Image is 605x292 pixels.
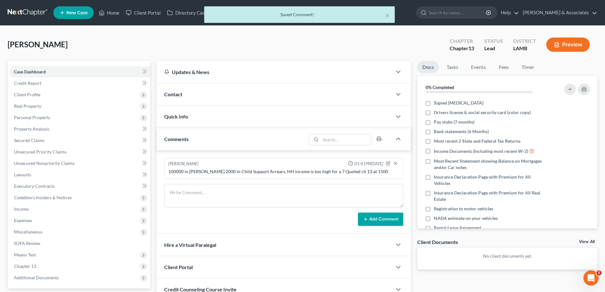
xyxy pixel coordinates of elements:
a: Unsecured Nonpriority Claims [9,158,150,169]
span: 13 [468,45,474,51]
span: Unsecured Priority Claims [14,149,66,154]
span: Insurance Declaration Page with Premium for All Vehicles [434,174,547,187]
span: SOFA Review [14,241,40,246]
input: Search... [321,134,371,145]
a: Events [466,61,491,73]
span: Insurance Declaration Page with Premium for All Real Estate [434,190,547,202]
button: Preview [546,37,590,52]
strong: 0% Completed [426,85,454,90]
span: Client Profile [14,92,40,97]
span: NADA estimate on your vehicles [434,215,498,221]
span: Real Property [14,103,41,109]
div: Status [484,37,503,45]
a: Timer [516,61,539,73]
span: Rental Lease Agreement [434,225,481,231]
span: Secured Claims [14,138,44,143]
div: Saved Comment! [209,11,390,18]
span: Executory Contracts [14,183,55,189]
iframe: Intercom live chat [583,270,599,286]
div: 100000 in [PERSON_NAME] 2000 in Child Support Arrears, HH income is too high for a 7 Quoted ch 13... [168,168,399,175]
div: [PERSON_NAME] [168,161,198,167]
span: Codebtors Insiders & Notices [14,195,72,200]
span: Unsecured Nonpriority Claims [14,160,75,166]
a: Fees [494,61,514,73]
a: View All [579,240,595,244]
span: Contact [164,91,182,97]
span: Client Portal [164,264,193,270]
a: SOFA Review [9,238,150,249]
span: Additional Documents [14,275,59,280]
button: × [385,11,390,19]
span: Pay stubs (7 months) [434,119,474,125]
span: Drivers license & social security card (color copy) [434,109,531,116]
span: Lawsuits [14,172,31,177]
div: Updates & News [164,69,384,75]
div: Lead [484,45,503,52]
span: Registration to motor vehicles [434,206,493,212]
span: Income Documents (Including most recent W-2) [434,148,528,154]
span: Hire a Virtual Paralegal [164,242,216,248]
p: No client documents yet. [422,253,592,259]
span: Case Dashboard [14,69,46,74]
span: Personal Property [14,115,50,120]
div: Chapter [450,45,474,52]
span: 5 [596,270,602,275]
span: Credit Report [14,80,41,86]
span: [PERSON_NAME] [8,40,68,49]
a: Credit Report [9,78,150,89]
span: Bank statements (6 Months) [434,128,489,135]
span: Income [14,206,29,212]
div: LAMB [513,45,536,52]
a: Docs [417,61,439,73]
a: Tasks [441,61,463,73]
span: Most recent 2 State and Federal Tax Returns [434,138,521,144]
span: Miscellaneous [14,229,42,234]
div: Client Documents [417,239,458,245]
a: Case Dashboard [9,66,150,78]
span: Comments [164,136,189,142]
a: Executory Contracts [9,180,150,192]
span: Chapter 13 [14,263,36,269]
a: Secured Claims [9,135,150,146]
div: District [513,37,536,45]
button: Add Comment [358,213,403,226]
div: Chapter [450,37,474,45]
span: Property Analysis [14,126,49,132]
span: 01:41PM[DATE] [354,161,383,167]
span: Quick Info [164,113,188,119]
a: Unsecured Priority Claims [9,146,150,158]
span: Expenses [14,218,32,223]
span: Means Test [14,252,36,257]
span: Signed [MEDICAL_DATA] [434,100,483,106]
a: Property Analysis [9,123,150,135]
span: Most Recent Statement showing Balance on Mortgages and/or Car notes [434,158,547,171]
a: Lawsuits [9,169,150,180]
